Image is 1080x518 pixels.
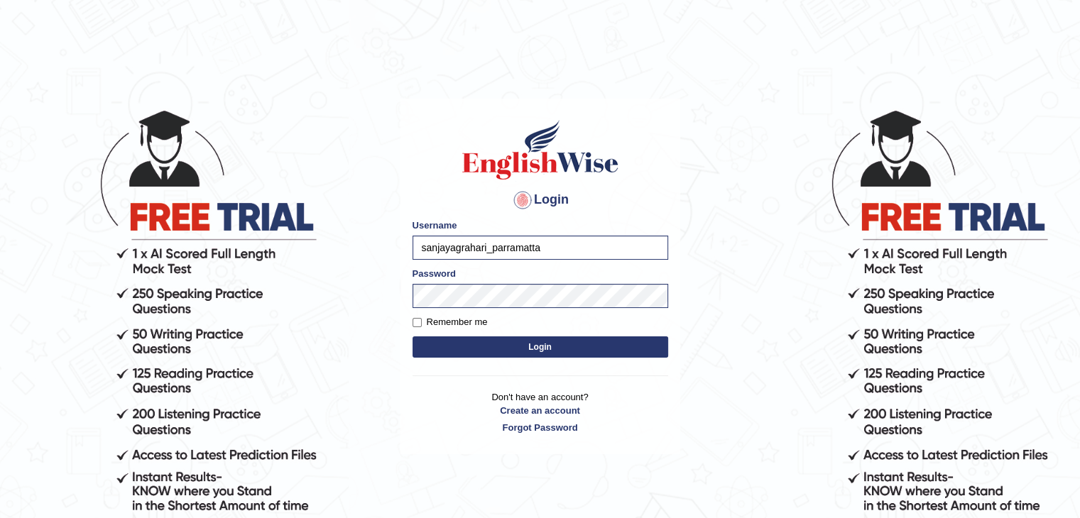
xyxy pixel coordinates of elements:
a: Create an account [413,404,668,417]
label: Remember me [413,315,488,329]
img: Logo of English Wise sign in for intelligent practice with AI [459,118,621,182]
label: Username [413,219,457,232]
h4: Login [413,189,668,211]
button: Login [413,336,668,358]
label: Password [413,267,456,280]
a: Forgot Password [413,421,668,434]
input: Remember me [413,318,422,327]
p: Don't have an account? [413,390,668,434]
